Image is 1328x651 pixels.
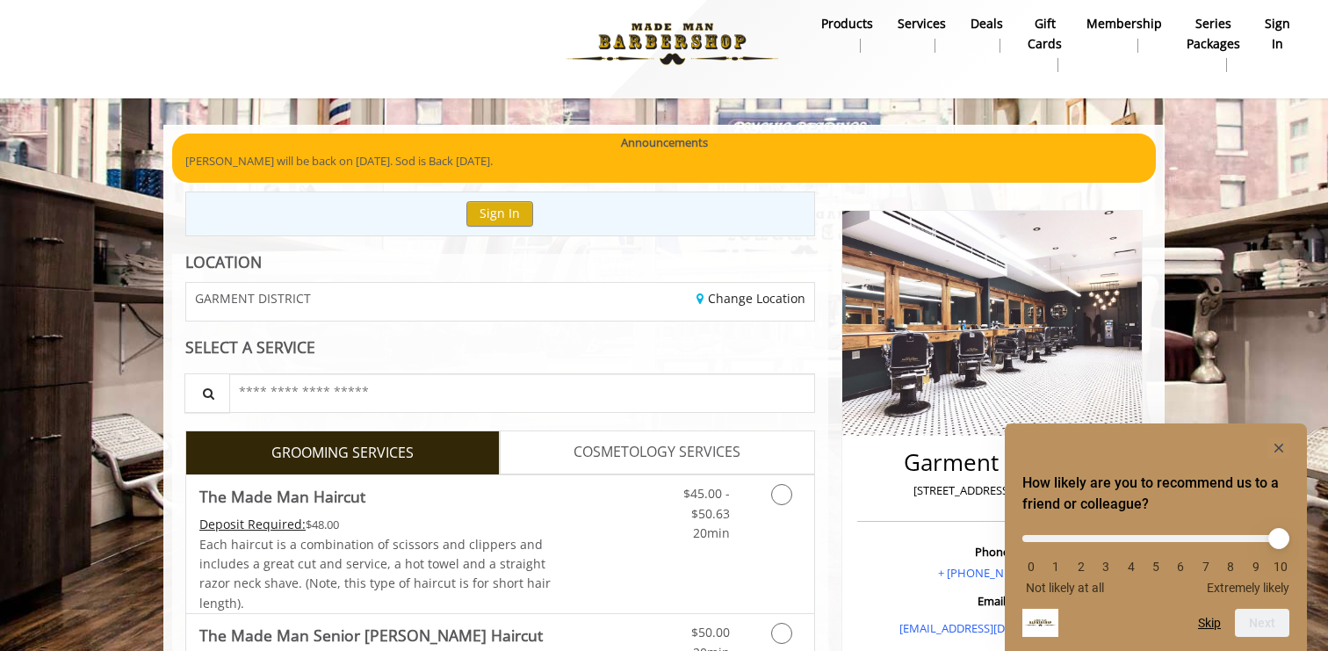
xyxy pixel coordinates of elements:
[199,484,365,509] b: The Made Man Haircut
[691,624,730,640] span: $50.00
[862,546,1122,558] h3: Phone
[1268,438,1289,459] button: Hide survey
[1272,560,1289,574] li: 10
[862,595,1122,607] h3: Email
[898,14,946,33] b: Services
[1072,560,1090,574] li: 2
[195,292,311,305] span: GARMENT DISTRICT
[1047,560,1065,574] li: 1
[466,201,533,227] button: Sign In
[1207,581,1289,595] span: Extremely likely
[809,11,885,57] a: Productsproducts
[1086,14,1162,33] b: Membership
[1022,522,1289,595] div: How likely are you to recommend us to a friend or colleague? Select an option from 0 to 10, with ...
[1028,14,1062,54] b: gift cards
[1174,11,1252,76] a: Series packagesSeries packages
[199,623,543,647] b: The Made Man Senior [PERSON_NAME] Haircut
[1172,560,1189,574] li: 6
[958,11,1015,57] a: DealsDeals
[1022,438,1289,637] div: How likely are you to recommend us to a friend or colleague? Select an option from 0 to 10, with ...
[184,373,230,413] button: Service Search
[271,442,414,465] span: GROOMING SERVICES
[1252,11,1303,57] a: sign insign in
[862,450,1122,475] h2: Garment District
[199,516,306,532] span: This service needs some Advance to be paid before we block your appointment
[185,251,262,272] b: LOCATION
[1122,560,1140,574] li: 4
[1026,581,1104,595] span: Not likely at all
[821,14,873,33] b: products
[199,536,551,611] span: Each haircut is a combination of scissors and clippers and includes a great cut and service, a ho...
[971,14,1003,33] b: Deals
[185,339,815,356] div: SELECT A SERVICE
[683,485,730,521] span: $45.00 - $50.63
[899,620,1085,636] a: [EMAIL_ADDRESS][DOMAIN_NAME]
[693,524,730,541] span: 20min
[1022,473,1289,515] h2: How likely are you to recommend us to a friend or colleague? Select an option from 0 to 10, with ...
[1265,14,1290,54] b: sign in
[1022,560,1040,574] li: 0
[1097,560,1115,574] li: 3
[938,565,1046,581] a: + [PHONE_NUMBER]
[1235,609,1289,637] button: Next question
[1222,560,1239,574] li: 8
[1187,14,1240,54] b: Series packages
[574,441,740,464] span: COSMETOLOGY SERVICES
[1015,11,1074,76] a: Gift cardsgift cards
[885,11,958,57] a: ServicesServices
[1197,560,1215,574] li: 7
[1147,560,1165,574] li: 5
[1198,616,1221,630] button: Skip
[621,134,708,152] b: Announcements
[199,515,552,534] div: $48.00
[696,290,805,307] a: Change Location
[1247,560,1265,574] li: 9
[1074,11,1174,57] a: MembershipMembership
[862,481,1122,500] p: [STREET_ADDRESS][US_STATE]
[185,152,1143,170] p: [PERSON_NAME] will be back on [DATE]. Sod is Back [DATE].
